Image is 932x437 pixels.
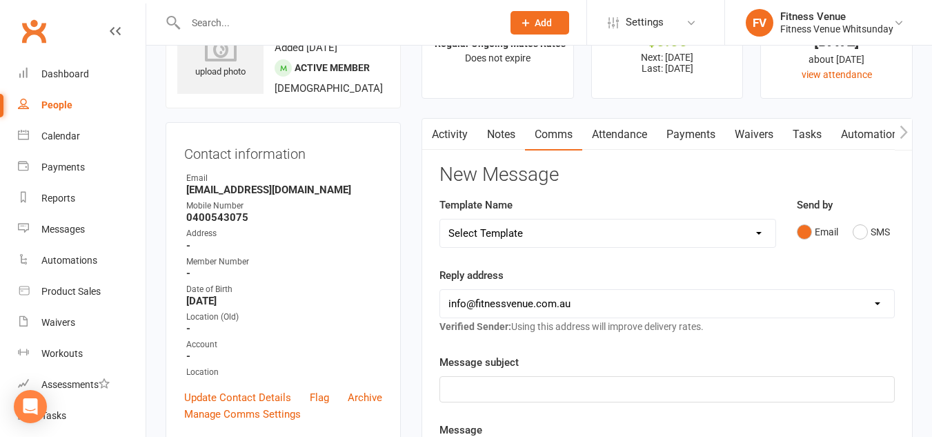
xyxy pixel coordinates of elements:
a: Activity [422,119,477,150]
button: SMS [853,219,890,245]
div: about [DATE] [773,52,900,67]
label: Message subject [439,354,519,371]
a: Notes [477,119,525,150]
div: Fitness Venue [780,10,893,23]
div: Workouts [41,348,83,359]
div: Calendar [41,130,80,142]
a: Comms [525,119,582,150]
a: Automations [18,245,146,276]
span: Settings [626,7,664,38]
a: People [18,90,146,121]
p: Next: [DATE] Last: [DATE] [604,52,731,74]
strong: - [186,267,382,280]
strong: - [186,350,382,362]
div: Assessments [41,379,110,390]
div: Automations [41,255,97,266]
a: Attendance [582,119,657,150]
a: Payments [657,119,725,150]
a: Reports [18,183,146,214]
div: Location (Old) [186,311,382,324]
a: Archive [348,389,382,406]
div: Fitness Venue Whitsunday [780,23,893,35]
a: Tasks [18,400,146,431]
a: Calendar [18,121,146,152]
label: Template Name [439,197,513,213]
h3: New Message [439,164,895,186]
h3: Contact information [184,141,382,162]
a: Tasks [783,119,831,150]
div: [DATE] [773,34,900,48]
div: Address [186,227,382,240]
a: Automations [831,119,913,150]
strong: 0400543075 [186,211,382,224]
strong: Verified Sender: [439,321,511,332]
strong: - [186,240,382,252]
span: Using this address will improve delivery rates. [439,321,704,332]
span: [DEMOGRAPHIC_DATA] [275,82,383,95]
div: FV [746,9,773,37]
a: Assessments [18,369,146,400]
div: Payments [41,162,85,173]
div: Location [186,366,382,379]
a: Workouts [18,338,146,369]
a: Waivers [18,307,146,338]
div: Product Sales [41,286,101,297]
div: People [41,99,72,110]
a: Waivers [725,119,783,150]
a: view attendance [802,69,872,80]
div: Waivers [41,317,75,328]
strong: [EMAIL_ADDRESS][DOMAIN_NAME] [186,184,382,196]
a: Dashboard [18,59,146,90]
a: Update Contact Details [184,389,291,406]
input: Search... [181,13,493,32]
a: Messages [18,214,146,245]
strong: - [186,322,382,335]
div: Tasks [41,410,66,421]
div: Mobile Number [186,200,382,213]
time: Added [DATE] [275,41,337,54]
div: Reports [41,193,75,204]
div: Email [186,172,382,185]
a: Clubworx [17,14,51,48]
div: Member Number [186,255,382,269]
span: Add [535,17,552,28]
a: Manage Comms Settings [184,406,301,423]
div: Dashboard [41,68,89,79]
span: Active member [295,62,370,73]
div: Date of Birth [186,283,382,296]
div: upload photo [177,34,264,79]
button: Email [797,219,838,245]
div: Account [186,338,382,351]
label: Send by [797,197,833,213]
div: Messages [41,224,85,235]
a: Flag [310,389,329,406]
label: Reply address [439,267,504,284]
a: Payments [18,152,146,183]
strong: [DATE] [186,295,382,307]
div: Open Intercom Messenger [14,390,47,423]
span: Does not expire [465,52,531,64]
a: Product Sales [18,276,146,307]
div: $0.00 [604,34,731,48]
button: Add [510,11,569,35]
